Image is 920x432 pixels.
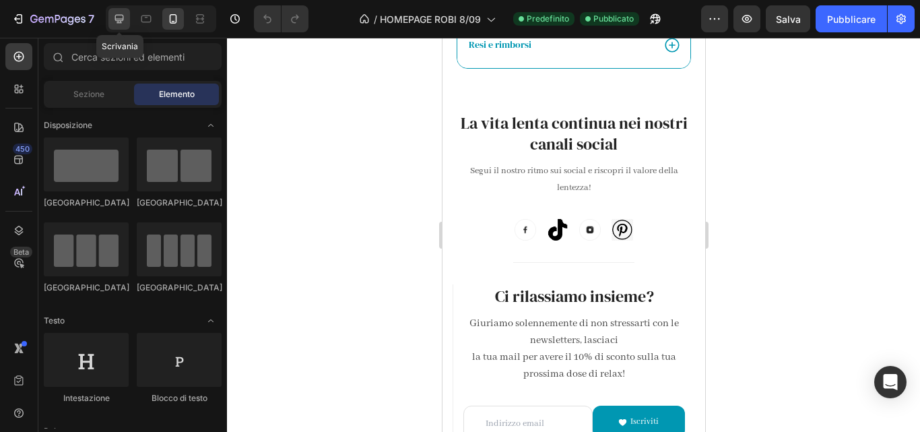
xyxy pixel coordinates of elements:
input: Cerca sezioni ed elementi [44,43,222,70]
font: Blocco di testo [152,393,207,403]
div: Iscriviti [188,377,216,391]
button: Pubblicare [816,5,887,32]
font: Testo [44,315,65,326]
font: [GEOGRAPHIC_DATA] [44,197,129,208]
iframe: Area di progettazione [442,38,705,432]
font: Pubblicare [827,13,876,25]
font: Predefinito [527,13,569,24]
font: Elemento [159,89,195,99]
font: Beta [13,247,29,257]
div: Apri Intercom Messenger [874,366,907,398]
font: Sezione [73,89,104,99]
div: Annulla/Ripristina [254,5,308,32]
span: Apri e chiudi [200,310,222,332]
font: 450 [15,144,30,154]
span: Apri e chiudi [200,115,222,136]
font: [GEOGRAPHIC_DATA] [137,282,222,292]
button: Salva [766,5,810,32]
font: HOMEPAGE ROBI 8/09 [380,13,481,25]
font: [GEOGRAPHIC_DATA] [137,197,222,208]
button: 7 [5,5,100,32]
font: Pubblicato [593,13,634,24]
font: Disposizione [44,120,92,130]
font: Salva [776,13,801,25]
input: Indirizzo email [21,368,150,403]
button: Iscriviti [150,368,242,400]
font: [GEOGRAPHIC_DATA] [44,282,129,292]
font: Intestazione [63,393,110,403]
font: / [374,13,377,25]
font: 7 [88,12,94,26]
